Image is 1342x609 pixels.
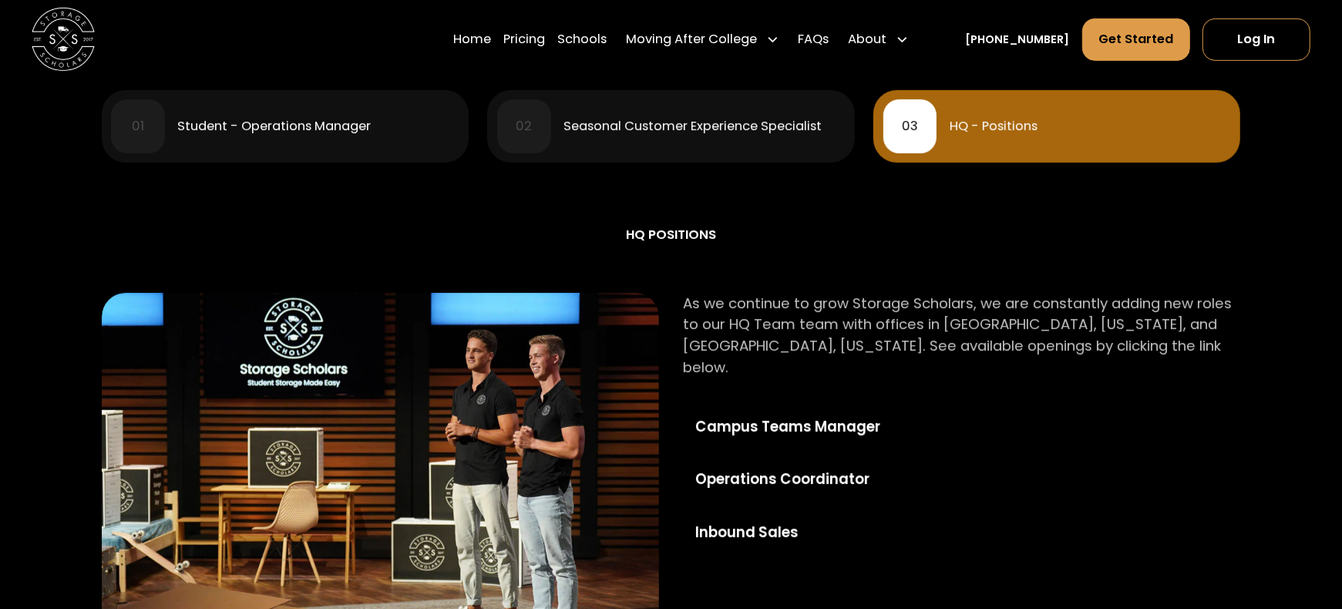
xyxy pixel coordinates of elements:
div: 01 [132,120,144,133]
div: Student - Operations Manager [177,120,371,133]
a: Schools [557,18,607,62]
a: Inbound Sales [683,510,936,557]
div: Moving After College [620,18,785,62]
a: [PHONE_NUMBER] [966,32,1070,49]
a: Pricing [503,18,545,62]
div: Seasonal Customer Experience Specialist [563,120,822,133]
div: 02 [516,120,532,133]
div: Moving After College [626,30,757,49]
div: About [842,18,915,62]
a: Campus Teams Manager [683,403,936,450]
div: HQ Positions [102,226,1241,245]
div: About [848,30,886,49]
div: HQ - Positions [950,120,1038,133]
p: As we continue to grow Storage Scholars, we are constantly adding new roles to our HQ Team team w... [683,293,1240,379]
a: Log In [1202,19,1310,61]
img: Storage Scholars main logo [32,8,95,71]
a: Operations Coordinator [683,456,936,503]
a: home [32,8,95,71]
a: FAQs [798,18,829,62]
a: Home [453,18,491,62]
div: 03 [902,120,918,133]
div: Operations Coordinator [695,469,923,490]
div: Campus Teams Manager [695,416,923,438]
div: Inbound Sales [695,522,923,543]
a: Get Started [1082,19,1190,61]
